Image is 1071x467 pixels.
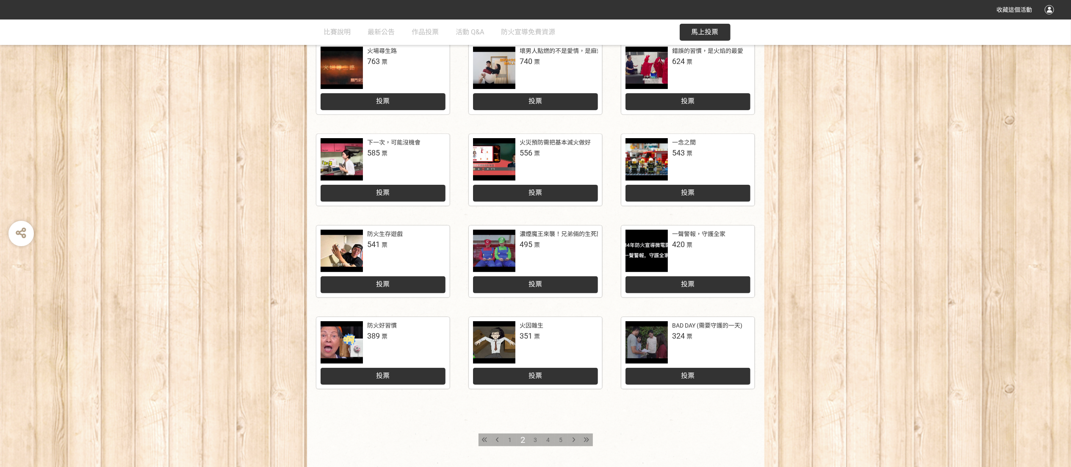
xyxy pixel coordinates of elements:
[412,28,439,36] span: 作品投票
[324,28,351,36] span: 比賽說明
[520,47,603,56] div: 壞男人點燃的不是愛情，是麻煩
[376,372,390,380] span: 投票
[672,230,725,239] div: 一聲警報，守護全家
[529,97,542,105] span: 投票
[529,189,542,197] span: 投票
[672,138,696,147] div: 一念之間
[456,19,484,45] a: 活動 Q&A
[367,230,403,239] div: 防火生存遊戲
[621,225,755,297] a: 一聲警報，守護全家420票投票
[621,134,755,206] a: 一念之間543票投票
[469,42,602,114] a: 壞男人點燃的不是愛情，是麻煩740票投票
[529,280,542,288] span: 投票
[534,58,540,65] span: 票
[376,97,390,105] span: 投票
[376,280,390,288] span: 投票
[621,42,755,114] a: 錯誤的習慣，是火焰的最愛624票投票
[672,331,685,340] span: 324
[686,333,692,340] span: 票
[412,19,439,45] a: 作品投票
[534,436,537,443] span: 3
[367,138,421,147] div: 下一次，可能沒機會
[672,148,685,157] span: 543
[316,317,450,389] a: 防火好習慣389票投票
[367,57,380,66] span: 763
[686,242,692,248] span: 票
[672,321,742,330] div: BAD DAY (需要守護的一天)
[520,148,532,157] span: 556
[534,242,540,248] span: 票
[501,19,556,45] a: 防火宣導免費資源
[520,321,543,330] div: 火因雜生
[367,148,380,157] span: 585
[520,138,591,147] div: 火災預防需把基本滅火做好
[520,230,609,239] div: 濃煙魔王來襲！兄弟倆的生死關門
[559,436,563,443] span: 5
[621,317,755,389] a: BAD DAY (需要守護的一天)324票投票
[469,317,602,389] a: 火因雜生351票投票
[680,24,731,41] button: 馬上投票
[681,372,695,380] span: 投票
[316,225,450,297] a: 防火生存遊戲541票投票
[456,28,484,36] span: 活動 Q&A
[368,19,395,45] a: 最新公告
[382,333,387,340] span: 票
[367,331,380,340] span: 389
[529,372,542,380] span: 投票
[367,321,397,330] div: 防火好習慣
[996,6,1032,13] span: 收藏這個活動
[681,189,695,197] span: 投票
[368,28,395,36] span: 最新公告
[324,19,351,45] a: 比賽說明
[382,150,387,157] span: 票
[681,97,695,105] span: 投票
[501,28,556,36] span: 防火宣導免費資源
[547,436,550,443] span: 4
[534,333,540,340] span: 票
[382,242,387,248] span: 票
[469,225,602,297] a: 濃煙魔王來襲！兄弟倆的生死關門495票投票
[534,150,540,157] span: 票
[367,240,380,249] span: 541
[376,189,390,197] span: 投票
[382,58,387,65] span: 票
[520,57,532,66] span: 740
[469,134,602,206] a: 火災預防需把基本滅火做好556票投票
[316,134,450,206] a: 下一次，可能沒機會585票投票
[367,47,397,56] div: 火場尋生路
[316,42,450,114] a: 火場尋生路763票投票
[509,436,512,443] span: 1
[692,28,719,36] span: 馬上投票
[520,240,532,249] span: 495
[520,435,525,445] span: 2
[672,57,685,66] span: 624
[681,280,695,288] span: 投票
[686,150,692,157] span: 票
[672,240,685,249] span: 420
[672,47,743,56] div: 錯誤的習慣，是火焰的最愛
[686,58,692,65] span: 票
[520,331,532,340] span: 351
